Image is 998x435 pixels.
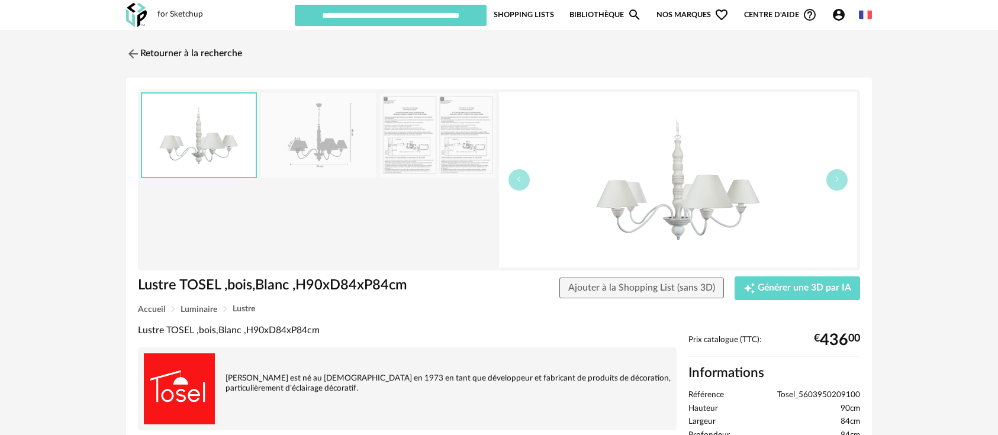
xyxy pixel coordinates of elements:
div: [PERSON_NAME] est né au [DEMOGRAPHIC_DATA] en 1973 en tant que développeur et fabricant de produi... [144,353,671,394]
h1: Lustre TOSEL ,bois,Blanc ,H90xD84xP84cm [138,276,432,295]
span: Accueil [138,305,165,314]
span: 84cm [841,417,860,427]
span: Account Circle icon [832,8,846,22]
img: lustre-tosel-bois-blanc-h90xd84xp84cm.jpg [499,92,857,268]
span: Nos marques [656,4,729,26]
span: Référence [688,390,724,401]
span: Creation icon [743,282,755,294]
a: Retourner à la recherche [126,41,242,67]
div: Breadcrumb [138,305,860,314]
img: lustre-tosel-bois-blanc-h90xd84xp84cm.jpg [142,94,256,177]
div: € 00 [814,336,860,345]
img: fr [859,8,872,21]
span: Help Circle Outline icon [803,8,817,22]
a: BibliothèqueMagnify icon [569,4,642,26]
span: 90cm [841,404,860,414]
img: lustre-tosel-bois-blanc-h90xd84xp84cm.jpg [380,93,495,178]
span: Hauteur [688,404,718,414]
div: for Sketchup [157,9,203,20]
span: Luminaire [181,305,217,314]
span: Account Circle icon [832,8,851,22]
img: brand logo [144,353,215,424]
span: Centre d'aideHelp Circle Outline icon [744,8,817,22]
img: OXP [126,3,147,27]
span: Lustre [233,305,255,313]
span: Ajouter à la Shopping List (sans 3D) [568,283,715,292]
h2: Informations [688,365,860,382]
button: Creation icon Générer une 3D par IA [735,276,860,300]
img: lustre-tosel-bois-blanc-h90xd84xp84cm.jpg [261,93,376,178]
button: Ajouter à la Shopping List (sans 3D) [559,278,724,299]
a: Shopping Lists [494,4,554,26]
span: Tosel_5603950209100 [777,390,860,401]
img: svg+xml;base64,PHN2ZyB3aWR0aD0iMjQiIGhlaWdodD0iMjQiIHZpZXdCb3g9IjAgMCAyNCAyNCIgZmlsbD0ibm9uZSIgeG... [126,47,140,61]
span: Largeur [688,417,716,427]
span: Heart Outline icon [714,8,729,22]
span: Générer une 3D par IA [758,283,851,293]
span: Magnify icon [627,8,642,22]
div: Prix catalogue (TTC): [688,335,860,357]
span: 436 [820,336,848,345]
div: Lustre TOSEL ,bois,Blanc ,H90xD84xP84cm [138,324,677,337]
